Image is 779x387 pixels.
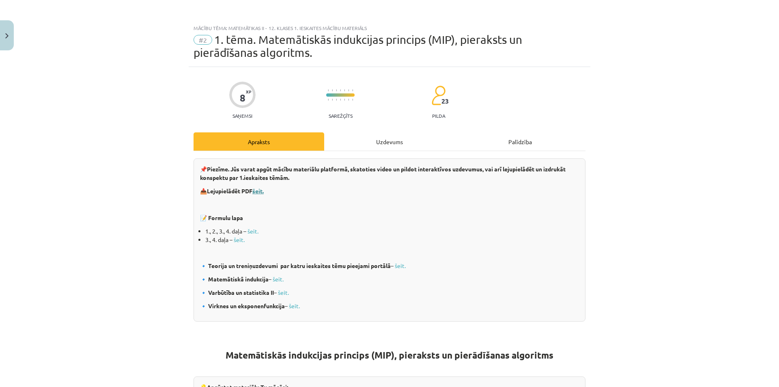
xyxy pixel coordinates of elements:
div: Uzdevums [324,132,455,151]
div: 8 [240,92,245,104]
li: 1., 2., 3., 4. daļa – [205,227,579,236]
img: icon-short-line-57e1e144782c952c97e751825c79c345078a6d821885a25fce030b3d8c18986b.svg [328,89,329,91]
a: šeit. [273,275,284,283]
span: #2 [194,35,212,45]
div: Apraksts [194,132,324,151]
a: šeit. [395,262,406,269]
span: 1. tēma. Matemātiskās indukcijas princips (MIP), pieraksts un pierādīšanas algoritms. [194,33,522,59]
img: icon-short-line-57e1e144782c952c97e751825c79c345078a6d821885a25fce030b3d8c18986b.svg [340,89,341,91]
img: icon-short-line-57e1e144782c952c97e751825c79c345078a6d821885a25fce030b3d8c18986b.svg [340,99,341,101]
p: – [200,275,579,283]
img: icon-short-line-57e1e144782c952c97e751825c79c345078a6d821885a25fce030b3d8c18986b.svg [332,89,333,91]
img: icon-short-line-57e1e144782c952c97e751825c79c345078a6d821885a25fce030b3d8c18986b.svg [348,99,349,101]
a: šeit. [278,289,289,296]
p: 📌 [200,165,579,182]
img: icon-short-line-57e1e144782c952c97e751825c79c345078a6d821885a25fce030b3d8c18986b.svg [352,99,353,101]
img: icon-short-line-57e1e144782c952c97e751825c79c345078a6d821885a25fce030b3d8c18986b.svg [336,99,337,101]
b: Lejupielādēt PDF [207,187,252,195]
p: Sarežģīts [329,113,353,119]
img: icon-close-lesson-0947bae3869378f0d4975bcd49f059093ad1ed9edebbc8119c70593378902aed.svg [5,33,9,39]
img: icon-short-line-57e1e144782c952c97e751825c79c345078a6d821885a25fce030b3d8c18986b.svg [332,99,333,101]
b: 🔹 Varbūtība un statistika II [200,289,274,296]
b: 🔹 Teorija un treniņuzdevumi par katru ieskaites tēmu pieejami portālā [200,262,391,269]
img: icon-short-line-57e1e144782c952c97e751825c79c345078a6d821885a25fce030b3d8c18986b.svg [336,89,337,91]
img: icon-short-line-57e1e144782c952c97e751825c79c345078a6d821885a25fce030b3d8c18986b.svg [348,89,349,91]
p: – [200,288,579,297]
p: – [200,302,579,310]
img: icon-short-line-57e1e144782c952c97e751825c79c345078a6d821885a25fce030b3d8c18986b.svg [344,99,345,101]
a: šeit. [247,227,258,235]
p: – [200,262,579,270]
strong: Matemātiskās indukcijas princips (MIP), pieraksts un pierādīšanas algoritms [226,349,553,361]
a: šeit. [289,302,300,309]
img: icon-short-line-57e1e144782c952c97e751825c79c345078a6d821885a25fce030b3d8c18986b.svg [344,89,345,91]
b: 📝 Formulu lapa [200,214,243,221]
div: Mācību tēma: Matemātikas ii - 12. klases 1. ieskaites mācību materiāls [194,25,585,31]
a: šeit. [252,187,264,195]
img: students-c634bb4e5e11cddfef0936a35e636f08e4e9abd3cc4e673bd6f9a4125e45ecb1.svg [431,85,445,106]
img: icon-short-line-57e1e144782c952c97e751825c79c345078a6d821885a25fce030b3d8c18986b.svg [328,99,329,101]
p: Saņemsi [229,113,256,119]
img: icon-short-line-57e1e144782c952c97e751825c79c345078a6d821885a25fce030b3d8c18986b.svg [352,89,353,91]
b: 🔹 Virknes un eksponenfunkcija [200,302,285,309]
p: 📥 [200,187,579,195]
span: XP [246,89,251,94]
a: šeit. [234,236,245,243]
b: 🔹 Matemātiskā indukcija [200,275,269,283]
div: Palīdzība [455,132,585,151]
span: 23 [441,97,449,105]
p: pilda [432,113,445,119]
b: Piezīme. Jūs varat apgūt mācību materiālu platformā, skatoties video un pildot interaktīvos uzdev... [200,165,566,181]
li: 3., 4. daļa – [205,236,579,244]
